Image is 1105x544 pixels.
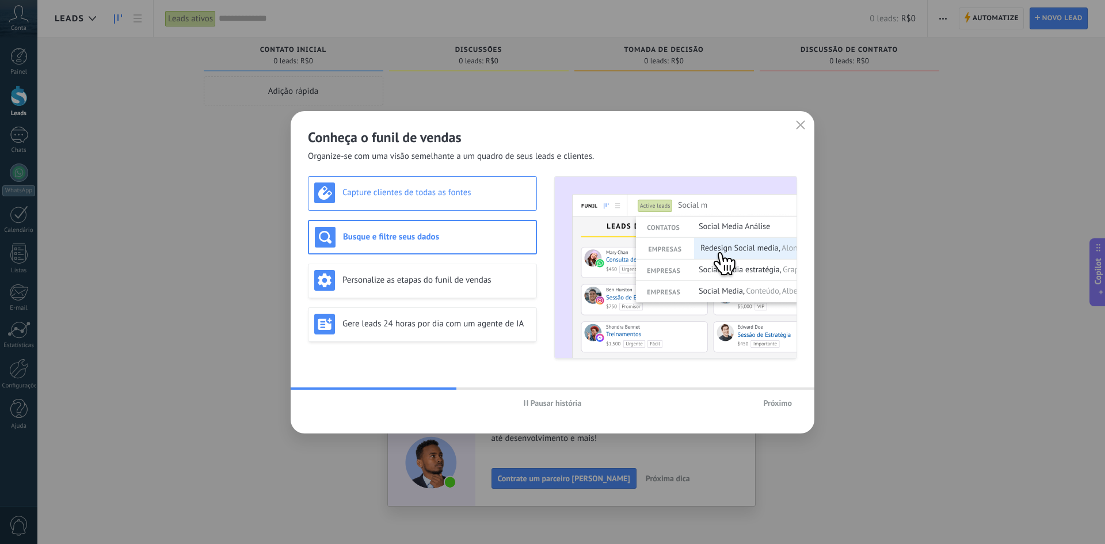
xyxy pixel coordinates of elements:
[531,399,582,407] span: Pausar história
[343,231,530,242] h3: Busque e filtre seus dados
[308,128,797,146] h2: Conheça o funil de vendas
[342,187,531,198] h3: Capture clientes de todas as fontes
[519,394,587,412] button: Pausar história
[763,399,792,407] span: Próximo
[342,318,531,329] h3: Gere leads 24 horas por dia com um agente de IA
[758,394,797,412] button: Próximo
[308,151,594,162] span: Organize-se com uma visão semelhante a um quadro de seus leads e clientes.
[342,275,531,286] h3: Personalize as etapas do funil de vendas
